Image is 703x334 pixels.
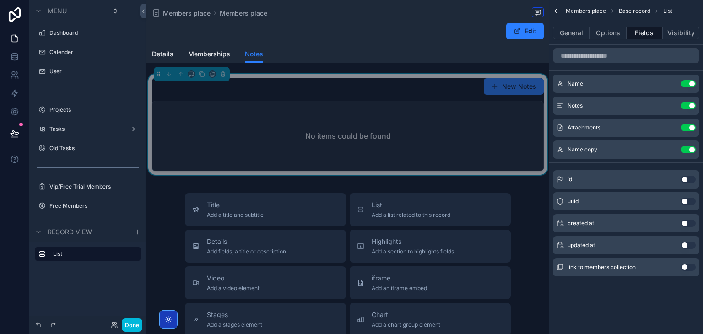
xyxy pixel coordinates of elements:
[372,211,450,219] span: Add a list related to this record
[372,248,454,255] span: Add a section to highlights fields
[49,183,135,190] label: Vip/Free Trial Members
[207,237,286,246] span: Details
[49,48,135,56] label: Calender
[49,29,135,37] label: Dashboard
[49,202,135,210] label: Free Members
[185,266,346,299] button: VideoAdd a video element
[48,227,92,237] span: Record view
[207,285,260,292] span: Add a video element
[350,266,511,299] button: iframeAdd an iframe embed
[152,49,173,59] span: Details
[188,49,230,59] span: Memberships
[663,27,699,39] button: Visibility
[372,321,440,329] span: Add a chart group element
[568,198,579,205] span: uuid
[372,200,450,210] span: List
[188,46,230,64] a: Memberships
[305,130,391,141] h2: No items could be found
[590,27,627,39] button: Options
[207,211,264,219] span: Add a title and subtitle
[207,274,260,283] span: Video
[207,321,262,329] span: Add a stages element
[627,27,663,39] button: Fields
[568,124,600,131] span: Attachments
[29,242,146,270] div: scrollable content
[553,27,590,39] button: General
[49,68,135,75] label: User
[568,242,595,249] span: updated at
[350,193,511,226] button: ListAdd a list related to this record
[568,176,572,183] span: id
[372,310,440,319] span: Chart
[568,220,594,227] span: created at
[152,9,211,18] a: Members place
[568,146,597,153] span: Name copy
[207,248,286,255] span: Add fields, a title or description
[566,7,606,15] span: Members place
[48,6,67,16] span: Menu
[53,250,134,258] label: List
[484,78,544,95] button: New Notes
[619,7,650,15] span: Base record
[663,7,672,15] span: List
[122,318,142,332] button: Done
[245,46,263,63] a: Notes
[372,285,427,292] span: Add an iframe embed
[568,264,636,271] span: link to members collection
[207,310,262,319] span: Stages
[372,274,427,283] span: iframe
[207,200,264,210] span: Title
[49,145,135,152] label: Old Tasks
[49,106,135,113] label: Projects
[506,23,544,39] button: Edit
[185,230,346,263] button: DetailsAdd fields, a title or description
[245,49,263,59] span: Notes
[568,102,583,109] span: Notes
[568,80,583,87] span: Name
[163,9,211,18] span: Members place
[372,237,454,246] span: Highlights
[185,193,346,226] button: TitleAdd a title and subtitle
[152,46,173,64] a: Details
[350,230,511,263] button: HighlightsAdd a section to highlights fields
[49,125,123,133] label: Tasks
[220,9,267,18] a: Members place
